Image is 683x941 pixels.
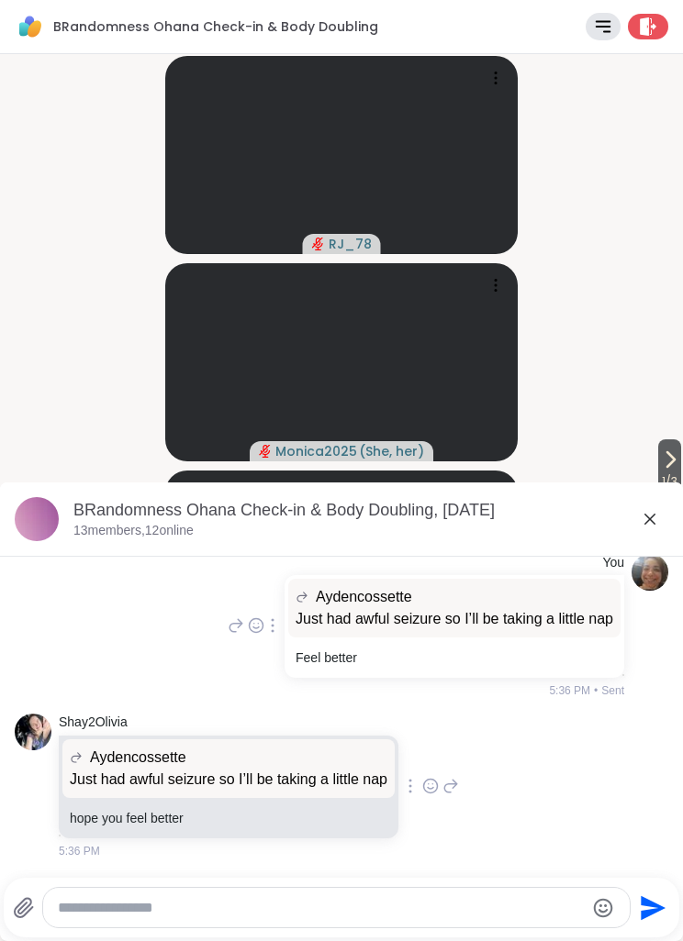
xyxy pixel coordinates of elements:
[312,238,325,250] span: audio-muted
[658,439,681,493] button: 1/3
[15,11,46,42] img: ShareWell Logomark
[15,714,51,750] img: https://sharewell-space-live.sfo3.digitaloceanspaces.com/user-generated/d00611f7-7241-4821-a0f6-1...
[70,809,387,827] p: hope you feel better
[296,648,613,667] p: Feel better
[296,608,613,630] p: Just had awful seizure so I’ll be taking a little nap
[316,586,412,608] span: Aydencossette
[602,554,624,572] h4: You
[73,499,668,522] div: BRandomness Ohana Check-in & Body Doubling, [DATE]
[601,682,624,699] span: Sent
[259,445,272,458] span: audio-muted
[359,442,424,460] span: ( She, her )
[275,442,357,460] span: Monica2025
[15,497,59,541] img: BRandomness Ohana Check-in & Body Doubling, Sep 11
[658,470,681,493] span: 1 / 3
[59,843,100,859] span: 5:36 PM
[70,769,387,791] p: Just had awful seizure so I’ll be taking a little nap
[73,522,194,540] p: 13 members, 12 online
[59,714,128,732] a: Shay2Olivia
[594,682,598,699] span: •
[549,682,590,699] span: 5:36 PM
[53,17,378,36] span: BRandomness Ohana Check-in & Body Doubling
[329,235,372,253] span: RJ_78
[90,747,186,769] span: Aydencossette
[632,554,668,591] img: https://sharewell-space-live.sfo3.digitaloceanspaces.com/user-generated/41d32855-0ec4-4264-b983-4...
